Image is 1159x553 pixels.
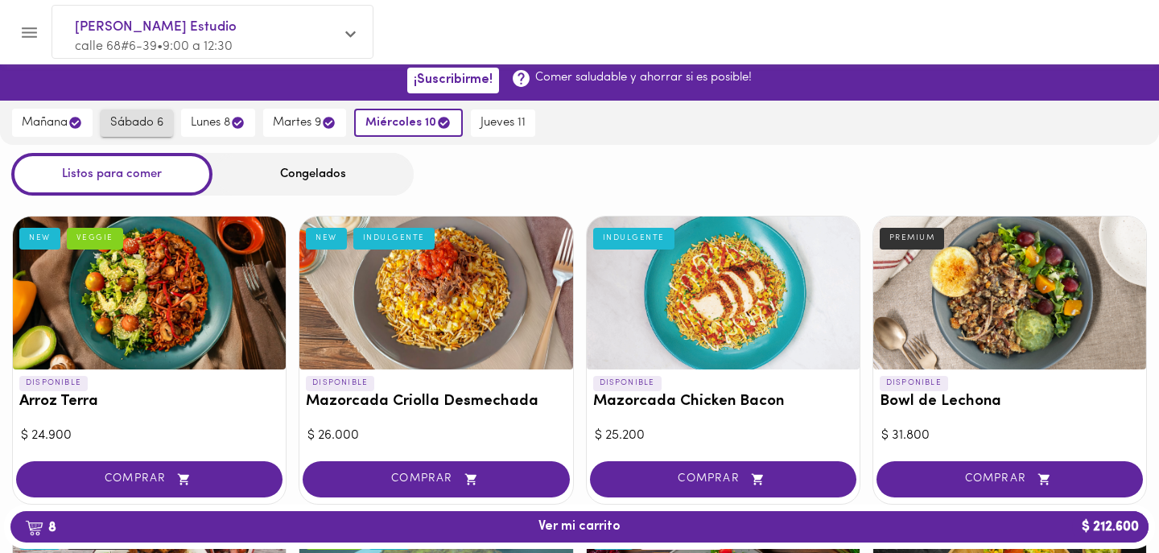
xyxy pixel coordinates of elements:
[11,153,212,196] div: Listos para comer
[471,109,535,137] button: jueves 11
[306,228,347,249] div: NEW
[881,427,1138,445] div: $ 31.800
[75,40,233,53] span: calle 68#6-39 • 9:00 a 12:30
[21,427,278,445] div: $ 24.900
[212,153,414,196] div: Congelados
[880,394,1140,411] h3: Bowl de Lechona
[110,116,163,130] span: sábado 6
[22,115,83,130] span: mañana
[16,461,283,497] button: COMPRAR
[610,473,836,486] span: COMPRAR
[593,228,674,249] div: INDULGENTE
[365,115,452,130] span: miércoles 10
[354,109,463,137] button: miércoles 10
[873,217,1146,369] div: Bowl de Lechona
[307,427,564,445] div: $ 26.000
[36,473,262,486] span: COMPRAR
[538,519,621,534] span: Ver mi carrito
[299,217,572,369] div: Mazorcada Criolla Desmechada
[897,473,1123,486] span: COMPRAR
[323,473,549,486] span: COMPRAR
[191,115,245,130] span: lunes 8
[535,69,752,86] p: Comer saludable y ahorrar si es posible!
[10,511,1149,543] button: 8Ver mi carrito$ 212.600
[181,109,255,137] button: lunes 8
[595,427,852,445] div: $ 25.200
[273,115,336,130] span: martes 9
[414,72,493,88] span: ¡Suscribirme!
[19,228,60,249] div: NEW
[593,394,853,411] h3: Mazorcada Chicken Bacon
[19,376,88,390] p: DISPONIBLE
[15,517,66,538] b: 8
[101,109,173,137] button: sábado 6
[407,68,499,93] button: ¡Suscribirme!
[590,461,856,497] button: COMPRAR
[10,13,49,52] button: Menu
[306,394,566,411] h3: Mazorcada Criolla Desmechada
[353,228,435,249] div: INDULGENTE
[1066,460,1143,537] iframe: Messagebird Livechat Widget
[306,376,374,390] p: DISPONIBLE
[25,520,43,536] img: cart.png
[75,17,334,38] span: [PERSON_NAME] Estudio
[880,228,945,249] div: PREMIUM
[12,109,93,137] button: mañana
[67,228,123,249] div: VEGGIE
[876,461,1143,497] button: COMPRAR
[587,217,860,369] div: Mazorcada Chicken Bacon
[19,394,279,411] h3: Arroz Terra
[593,376,662,390] p: DISPONIBLE
[481,116,526,130] span: jueves 11
[263,109,346,137] button: martes 9
[303,461,569,497] button: COMPRAR
[13,217,286,369] div: Arroz Terra
[880,376,948,390] p: DISPONIBLE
